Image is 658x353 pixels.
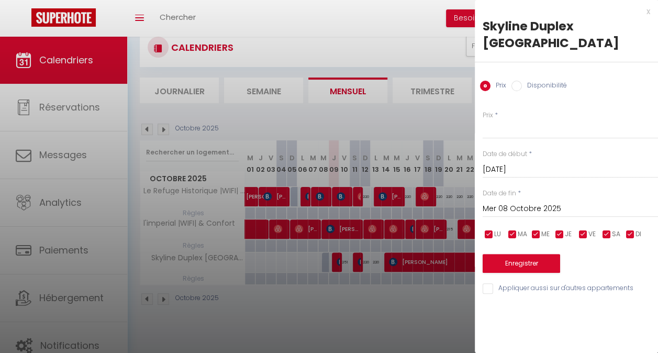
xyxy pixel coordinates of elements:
[475,5,650,18] div: x
[612,229,620,239] span: SA
[483,149,527,159] label: Date de début
[518,229,527,239] span: MA
[483,189,516,198] label: Date de fin
[483,111,493,120] label: Prix
[588,229,596,239] span: VE
[494,229,501,239] span: LU
[490,81,506,92] label: Prix
[483,254,560,273] button: Enregistrer
[541,229,550,239] span: ME
[635,229,641,239] span: DI
[483,18,650,51] div: Skyline Duplex [GEOGRAPHIC_DATA]
[522,81,567,92] label: Disponibilité
[565,229,572,239] span: JE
